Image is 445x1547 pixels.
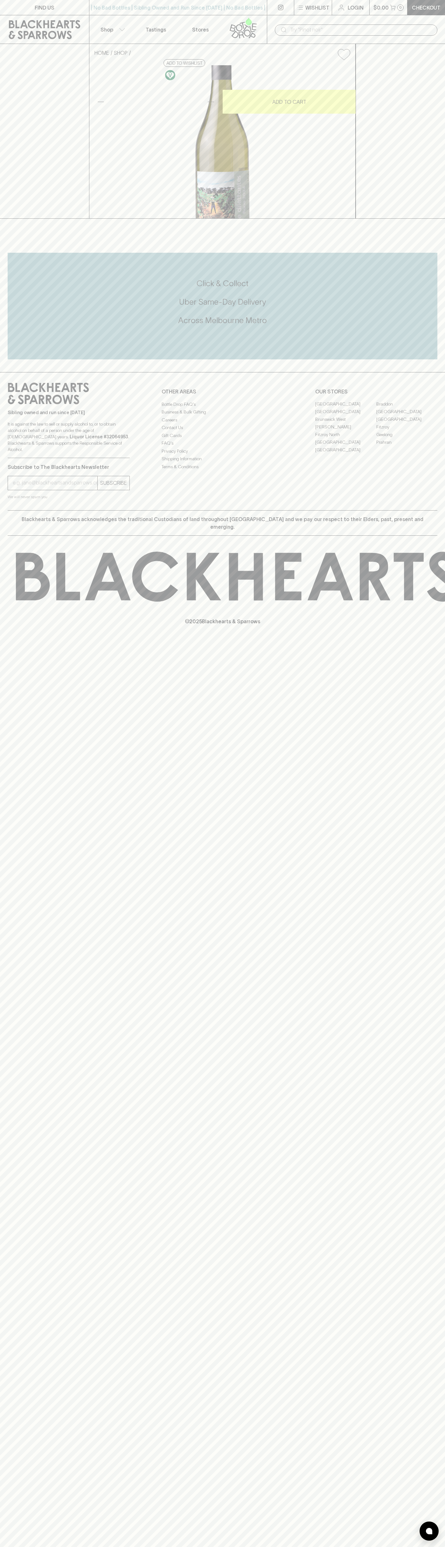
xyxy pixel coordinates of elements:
[35,4,54,11] p: FIND US
[8,297,437,307] h5: Uber Same-Day Delivery
[162,408,284,416] a: Business & Bulk Gifting
[315,439,376,446] a: [GEOGRAPHIC_DATA]
[134,15,178,44] a: Tastings
[89,15,134,44] button: Shop
[376,416,437,423] a: [GEOGRAPHIC_DATA]
[162,447,284,455] a: Privacy Policy
[8,253,437,359] div: Call to action block
[8,463,130,471] p: Subscribe to The Blackhearts Newsletter
[272,98,306,106] p: ADD TO CART
[178,15,223,44] a: Stores
[348,4,364,11] p: Login
[315,423,376,431] a: [PERSON_NAME]
[8,278,437,289] h5: Click & Collect
[163,68,177,82] a: Made without the use of any animal products.
[315,408,376,416] a: [GEOGRAPHIC_DATA]
[376,400,437,408] a: Braddon
[162,400,284,408] a: Bottle Drop FAQ's
[8,494,130,500] p: We will never spam you
[162,440,284,447] a: FAQ's
[376,431,437,439] a: Geelong
[70,434,128,439] strong: Liquor License #32064953
[98,476,129,490] button: SUBSCRIBE
[162,432,284,439] a: Gift Cards
[376,423,437,431] a: Fitzroy
[412,4,441,11] p: Checkout
[315,400,376,408] a: [GEOGRAPHIC_DATA]
[13,478,97,488] input: e.g. jane@blackheartsandsparrows.com.au
[165,70,175,80] img: Vegan
[162,455,284,463] a: Shipping Information
[162,388,284,395] p: OTHER AREAS
[223,90,356,114] button: ADD TO CART
[192,26,209,33] p: Stores
[426,1528,432,1534] img: bubble-icon
[100,479,127,487] p: SUBSCRIBE
[376,439,437,446] a: Prahran
[162,424,284,432] a: Contact Us
[8,315,437,326] h5: Across Melbourne Metro
[335,46,353,63] button: Add to wishlist
[305,4,330,11] p: Wishlist
[163,59,205,67] button: Add to wishlist
[290,25,432,35] input: Try "Pinot noir"
[146,26,166,33] p: Tastings
[315,446,376,454] a: [GEOGRAPHIC_DATA]
[315,431,376,439] a: Fitzroy North
[12,515,433,531] p: Blackhearts & Sparrows acknowledges the traditional Custodians of land throughout [GEOGRAPHIC_DAT...
[114,50,128,56] a: SHOP
[376,408,437,416] a: [GEOGRAPHIC_DATA]
[162,463,284,470] a: Terms & Conditions
[373,4,389,11] p: $0.00
[8,409,130,416] p: Sibling owned and run since [DATE]
[162,416,284,424] a: Careers
[101,26,113,33] p: Shop
[8,421,130,453] p: It is against the law to sell or supply alcohol to, or to obtain alcohol on behalf of a person un...
[315,416,376,423] a: Brunswick West
[89,65,355,218] img: 40954.png
[94,50,109,56] a: HOME
[399,6,402,9] p: 0
[315,388,437,395] p: OUR STORES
